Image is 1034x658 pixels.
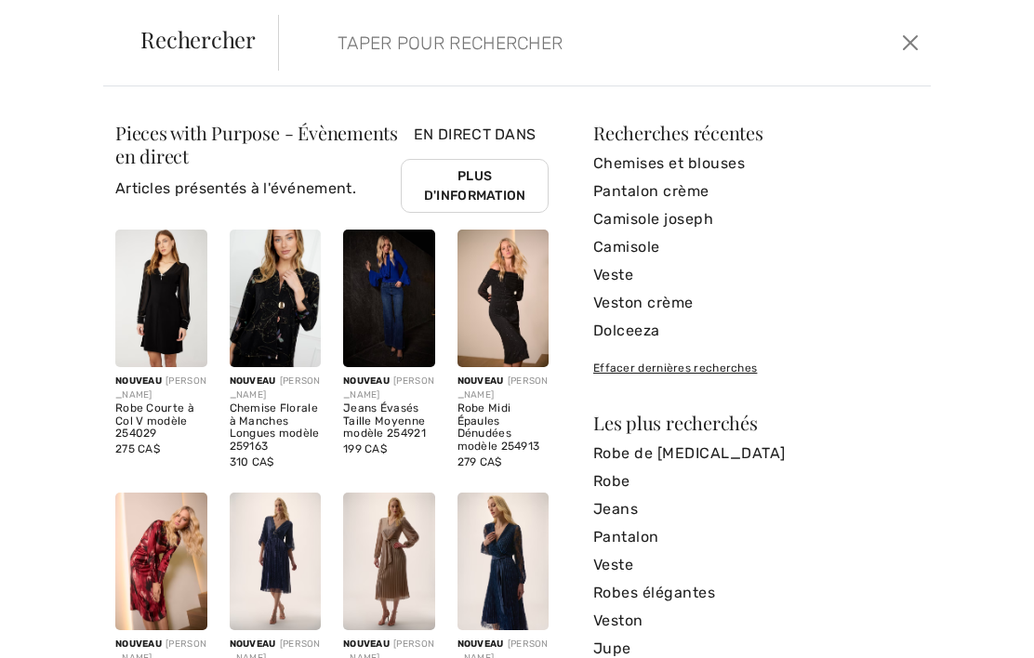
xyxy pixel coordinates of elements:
[593,607,919,635] a: Veston
[593,150,919,178] a: Chemises et blouses
[230,493,322,630] img: Robe A-Line Formelle modèle 254735. Navy Blue
[593,414,919,432] div: Les plus recherchés
[115,178,401,200] p: Articles présentés à l'événement.
[230,375,322,402] div: [PERSON_NAME]
[343,230,435,367] img: Jeans Évasés Taille Moyenne modèle 254921. Denim Medium Blue
[343,493,435,630] img: Robe Midi Élégante Plissée modèle 254728. Taupe/silver
[230,455,274,468] span: 310 CA$
[115,375,162,387] span: Nouveau
[593,124,919,142] div: Recherches récentes
[343,442,387,455] span: 199 CA$
[593,440,919,467] a: Robe de [MEDICAL_DATA]
[457,638,504,650] span: Nouveau
[593,495,919,523] a: Jeans
[115,230,207,367] img: Robe Courte à Col V modèle 254029. Black
[115,120,398,168] span: Pieces with Purpose - Évènements en direct
[593,579,919,607] a: Robes élégantes
[457,375,550,402] div: [PERSON_NAME]
[593,523,919,551] a: Pantalon
[593,178,919,205] a: Pantalon crème
[593,205,919,233] a: Camisole joseph
[115,442,160,455] span: 275 CA$
[115,493,207,630] img: Robe Fourreau Mi-Longue modèle 254124. Black/red
[897,28,923,58] button: Ferme
[593,360,919,376] div: Effacer dernières recherches
[593,261,919,289] a: Veste
[230,402,322,454] div: Chemise Florale à Manches Longues modèle 259163
[457,455,502,468] span: 279 CA$
[457,230,550,367] img: Robe Midi Épaules Dénudées modèle 254913. Black
[115,375,207,402] div: [PERSON_NAME]
[230,638,276,650] span: Nouveau
[401,124,549,215] div: En direct dans
[593,317,919,345] a: Dolceeza
[401,159,549,213] a: Plus d'information
[457,493,550,630] img: Robe Portefeuille Midi modèle 254721. Midnight Blue
[593,467,919,495] a: Robe
[230,230,322,367] img: Chemise Florale à Manches Longues modèle 259163. Black/Multi
[115,402,207,441] div: Robe Courte à Col V modèle 254029
[343,638,390,650] span: Nouveau
[343,375,435,402] div: [PERSON_NAME]
[324,15,753,71] input: TAPER POUR RECHERCHER
[593,233,919,261] a: Camisole
[140,28,256,50] span: Rechercher
[115,638,162,650] span: Nouveau
[593,551,919,579] a: Veste
[230,375,276,387] span: Nouveau
[457,402,550,454] div: Robe Midi Épaules Dénudées modèle 254913
[457,375,504,387] span: Nouveau
[593,289,919,317] a: Veston crème
[343,402,435,441] div: Jeans Évasés Taille Moyenne modèle 254921
[343,375,390,387] span: Nouveau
